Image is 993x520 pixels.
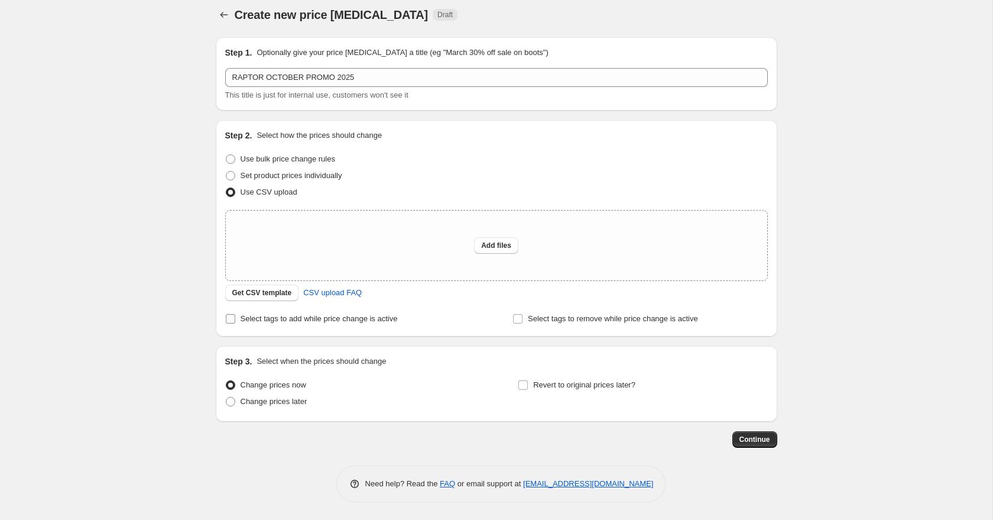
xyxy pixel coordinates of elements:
span: Continue [739,435,770,444]
p: Optionally give your price [MEDICAL_DATA] a title (eg "March 30% off sale on boots") [257,47,548,59]
span: Revert to original prices later? [533,380,635,389]
span: Create new price [MEDICAL_DATA] [235,8,429,21]
span: Select tags to remove while price change is active [528,314,698,323]
span: Draft [437,10,453,20]
span: Need help? Read the [365,479,440,488]
span: Change prices now [241,380,306,389]
input: 30% off holiday sale [225,68,768,87]
span: Select tags to add while price change is active [241,314,398,323]
button: Continue [732,431,777,448]
p: Select when the prices should change [257,356,386,367]
span: Set product prices individually [241,171,342,180]
a: CSV upload FAQ [296,283,369,302]
span: Use bulk price change rules [241,154,335,163]
span: or email support at [455,479,523,488]
button: Price change jobs [216,7,232,23]
a: [EMAIL_ADDRESS][DOMAIN_NAME] [523,479,653,488]
span: Add files [481,241,511,250]
button: Add files [474,237,518,254]
span: CSV upload FAQ [303,287,362,299]
button: Get CSV template [225,285,299,301]
span: Use CSV upload [241,188,297,196]
span: Change prices later [241,397,307,406]
p: Select how the prices should change [257,130,382,141]
h2: Step 3. [225,356,252,367]
span: Get CSV template [232,288,292,298]
h2: Step 2. [225,130,252,141]
a: FAQ [440,479,455,488]
span: This title is just for internal use, customers won't see it [225,91,408,99]
h2: Step 1. [225,47,252,59]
